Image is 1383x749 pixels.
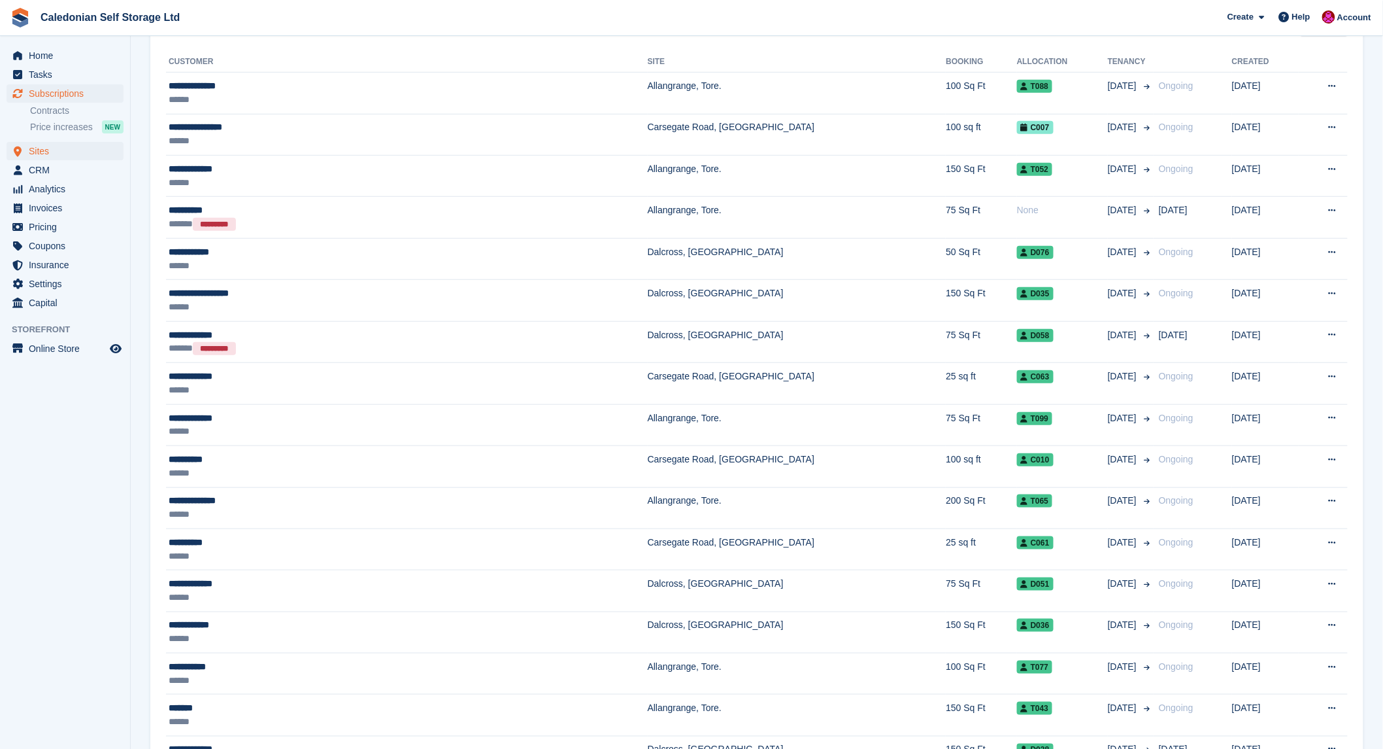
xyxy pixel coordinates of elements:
[1232,487,1299,529] td: [DATE]
[1322,10,1335,24] img: Donald Mathieson
[1017,329,1054,342] span: D058
[1017,163,1052,176] span: T052
[1159,661,1193,672] span: Ongoing
[946,653,1017,695] td: 100 Sq Ft
[1159,578,1193,589] span: Ongoing
[7,218,124,236] a: menu
[29,237,107,255] span: Coupons
[946,404,1017,445] td: 75 Sq Ft
[1159,619,1193,630] span: Ongoing
[7,275,124,293] a: menu
[648,612,946,653] td: Dalcross, [GEOGRAPHIC_DATA]
[1159,122,1193,132] span: Ongoing
[1292,10,1310,24] span: Help
[10,8,30,27] img: stora-icon-8386f47178a22dfd0bd8f6a31ec36ba5ce8667c1dd55bd0f319d3a0aa187defe.svg
[7,142,124,160] a: menu
[1159,164,1193,174] span: Ongoing
[102,120,124,133] div: NEW
[946,155,1017,196] td: 150 Sq Ft
[1232,238,1299,279] td: [DATE]
[7,84,124,103] a: menu
[1017,203,1108,217] div: None
[1232,612,1299,653] td: [DATE]
[108,341,124,357] a: Preview store
[29,199,107,217] span: Invoices
[166,52,648,73] th: Customer
[1232,363,1299,404] td: [DATE]
[29,142,107,160] span: Sites
[1232,321,1299,363] td: [DATE]
[946,52,1017,73] th: Booking
[7,237,124,255] a: menu
[1337,11,1371,24] span: Account
[946,612,1017,653] td: 150 Sq Ft
[1017,495,1052,508] span: T065
[7,294,124,312] a: menu
[648,446,946,487] td: Carsegate Road, [GEOGRAPHIC_DATA]
[29,340,107,358] span: Online Store
[1232,653,1299,695] td: [DATE]
[946,570,1017,612] td: 75 Sq Ft
[12,323,130,336] span: Storefront
[1017,578,1054,591] span: D051
[1108,577,1139,591] span: [DATE]
[1017,52,1108,73] th: Allocation
[1017,536,1054,549] span: C061
[29,218,107,236] span: Pricing
[1159,205,1188,215] span: [DATE]
[648,280,946,321] td: Dalcross, [GEOGRAPHIC_DATA]
[648,52,946,73] th: Site
[1159,288,1193,298] span: Ongoing
[946,363,1017,404] td: 25 sq ft
[1108,618,1139,632] span: [DATE]
[648,695,946,736] td: Allangrange, Tore.
[29,84,107,103] span: Subscriptions
[1232,73,1299,114] td: [DATE]
[7,180,124,198] a: menu
[1108,701,1139,715] span: [DATE]
[1017,80,1052,93] span: T088
[1017,661,1052,674] span: T077
[648,197,946,239] td: Allangrange, Tore.
[1017,702,1052,715] span: T043
[7,46,124,65] a: menu
[648,73,946,114] td: Allangrange, Tore.
[946,487,1017,529] td: 200 Sq Ft
[1108,79,1139,93] span: [DATE]
[1232,446,1299,487] td: [DATE]
[648,363,946,404] td: Carsegate Road, [GEOGRAPHIC_DATA]
[29,46,107,65] span: Home
[1232,404,1299,445] td: [DATE]
[1017,246,1054,259] span: D076
[1108,494,1139,508] span: [DATE]
[30,105,124,117] a: Contracts
[648,404,946,445] td: Allangrange, Tore.
[7,256,124,274] a: menu
[648,321,946,363] td: Dalcross, [GEOGRAPHIC_DATA]
[29,161,107,179] span: CRM
[1108,370,1139,383] span: [DATE]
[1232,155,1299,196] td: [DATE]
[946,695,1017,736] td: 150 Sq Ft
[1159,80,1193,91] span: Ongoing
[1159,371,1193,381] span: Ongoing
[1232,570,1299,612] td: [DATE]
[1227,10,1254,24] span: Create
[1017,412,1052,425] span: T099
[648,155,946,196] td: Allangrange, Tore.
[946,321,1017,363] td: 75 Sq Ft
[1159,454,1193,464] span: Ongoing
[29,180,107,198] span: Analytics
[1017,370,1054,383] span: C063
[1159,330,1188,340] span: [DATE]
[1232,197,1299,239] td: [DATE]
[946,446,1017,487] td: 100 sq ft
[648,653,946,695] td: Allangrange, Tore.
[7,340,124,358] a: menu
[946,280,1017,321] td: 150 Sq Ft
[1108,536,1139,549] span: [DATE]
[1017,121,1054,134] span: C007
[648,238,946,279] td: Dalcross, [GEOGRAPHIC_DATA]
[946,73,1017,114] td: 100 Sq Ft
[1159,495,1193,506] span: Ongoing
